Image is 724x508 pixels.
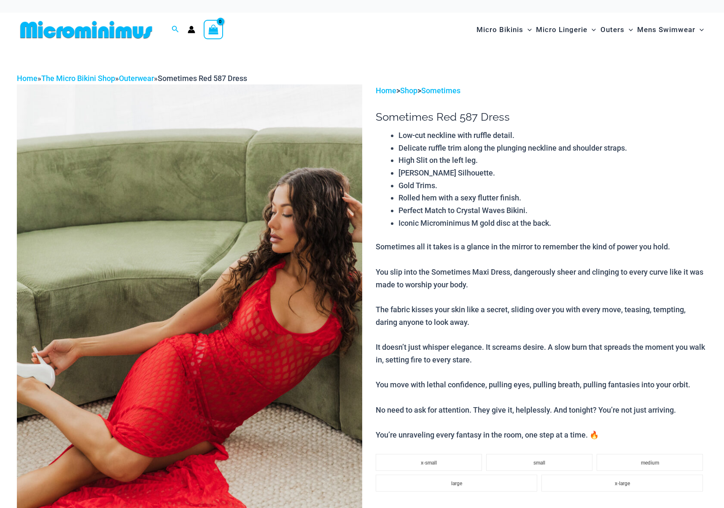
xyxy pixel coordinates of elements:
[615,481,630,486] span: x-large
[476,19,523,41] span: Micro Bikinis
[421,460,437,466] span: x-small
[158,74,247,83] span: Sometimes Red 587 Dress
[587,19,596,41] span: Menu Toggle
[204,20,223,39] a: View Shopping Cart, empty
[398,142,707,154] li: Delicate ruffle trim along the plunging neckline and shoulder straps.
[421,86,460,95] a: Sometimes
[376,84,707,97] p: > >
[398,192,707,204] li: Rolled hem with a sexy flutter finish.
[119,74,154,83] a: Outerwear
[451,481,462,486] span: large
[474,17,534,43] a: Micro BikinisMenu ToggleMenu Toggle
[533,460,545,466] span: small
[398,154,707,167] li: High Slit on the left leg.
[600,19,624,41] span: Outers
[41,74,115,83] a: The Micro Bikini Shop
[398,167,707,179] li: [PERSON_NAME] Silhouette.
[376,454,482,471] li: x-small
[486,454,592,471] li: small
[635,17,706,43] a: Mens SwimwearMenu ToggleMenu Toggle
[400,86,417,95] a: Shop
[624,19,633,41] span: Menu Toggle
[376,111,707,124] h1: Sometimes Red 587 Dress
[17,20,156,39] img: MM SHOP LOGO FLAT
[523,19,532,41] span: Menu Toggle
[188,26,195,33] a: Account icon link
[695,19,704,41] span: Menu Toggle
[598,17,635,43] a: OutersMenu ToggleMenu Toggle
[172,24,179,35] a: Search icon link
[534,17,598,43] a: Micro LingerieMenu ToggleMenu Toggle
[376,240,707,441] p: Sometimes all it takes is a glance in the mirror to remember the kind of power you hold. You slip...
[398,129,707,142] li: Low-cut neckline with ruffle detail.
[597,454,703,471] li: medium
[398,204,707,217] li: Perfect Match to Crystal Waves Bikini.
[17,74,247,83] span: » » »
[641,460,659,466] span: medium
[17,74,38,83] a: Home
[398,217,707,230] li: Iconic Microminimus M gold disc at the back.
[541,475,703,492] li: x-large
[473,16,707,44] nav: Site Navigation
[376,86,396,95] a: Home
[398,179,707,192] li: Gold Trims.
[376,475,537,492] li: large
[536,19,587,41] span: Micro Lingerie
[637,19,695,41] span: Mens Swimwear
